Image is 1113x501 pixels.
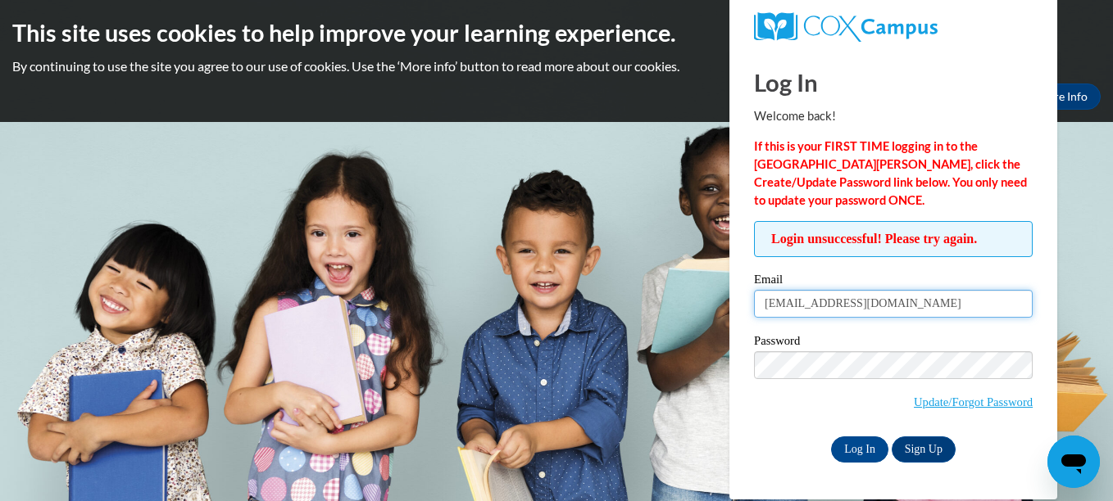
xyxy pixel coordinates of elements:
h2: This site uses cookies to help improve your learning experience. [12,16,1101,49]
a: More Info [1024,83,1101,110]
label: Password [754,335,1033,351]
p: By continuing to use the site you agree to our use of cookies. Use the ‘More info’ button to read... [12,57,1101,75]
img: COX Campus [754,12,938,42]
h1: Log In [754,65,1033,99]
a: COX Campus [754,12,1033,42]
label: Email [754,273,1033,290]
p: Welcome back! [754,107,1033,125]
a: Update/Forgot Password [914,395,1033,408]
strong: If this is your FIRST TIME logging in to the [GEOGRAPHIC_DATA][PERSON_NAME], click the Create/Upd... [754,139,1027,207]
iframe: Button to launch messaging window [1047,436,1100,488]
a: Sign Up [892,436,956,463]
input: Log In [831,436,888,463]
span: Login unsuccessful! Please try again. [754,221,1033,257]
